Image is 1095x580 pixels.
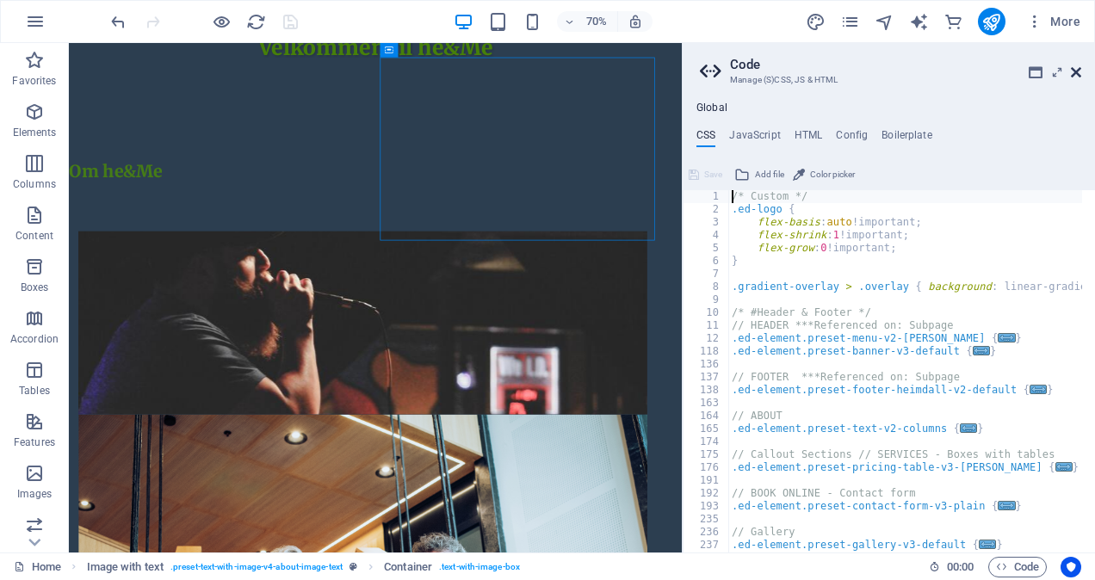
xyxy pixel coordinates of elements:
button: text_generator [909,11,930,32]
div: 138 [684,384,730,397]
div: 176 [684,461,730,474]
button: Code [988,557,1047,577]
button: navigator [875,11,895,32]
div: 2 [684,203,730,216]
h3: Manage (S)CSS, JS & HTML [730,72,1047,88]
h4: Config [836,129,868,148]
div: 165 [684,423,730,435]
span: Click to select. Double-click to edit [87,557,164,577]
h6: Session time [929,557,974,577]
h4: CSS [696,129,715,148]
h4: Global [696,102,727,115]
span: ... [999,501,1016,510]
span: Add file [755,164,784,185]
i: This element is a customizable preset [350,562,357,571]
div: 11 [684,319,730,332]
div: 175 [684,448,730,461]
div: 6 [684,255,730,268]
span: ... [973,346,990,355]
span: Color picker [810,164,855,185]
button: commerce [943,11,964,32]
div: 4 [684,229,730,242]
a: Click to cancel selection. Double-click to open Pages [14,557,61,577]
span: ... [960,423,977,433]
button: undo [108,11,128,32]
span: 00 00 [947,557,974,577]
div: 7 [684,268,730,281]
button: publish [978,8,1005,35]
i: Undo: Change style (Ctrl+Z) [108,12,128,32]
div: 235 [684,513,730,526]
p: Features [14,435,55,449]
span: Code [996,557,1039,577]
span: : [959,560,962,573]
nav: breadcrumb [87,557,520,577]
i: AI Writer [909,12,929,32]
button: Color picker [790,164,857,185]
p: Content [15,229,53,243]
span: More [1026,13,1080,30]
p: Tables [19,384,50,398]
button: design [806,11,826,32]
button: pages [840,11,861,32]
h4: Boilerplate [882,129,932,148]
h2: Code [730,57,1081,72]
span: ... [1055,462,1073,472]
div: 236 [684,526,730,539]
i: Design (Ctrl+Alt+Y) [806,12,826,32]
p: Boxes [21,281,49,294]
span: ... [999,333,1016,342]
p: Columns [13,177,56,191]
i: Navigator [875,12,894,32]
div: 191 [684,474,730,487]
button: reload [245,11,266,32]
h4: JavaScript [729,129,780,148]
h6: 70% [583,11,610,32]
div: 174 [684,435,730,448]
div: 163 [684,397,730,410]
div: 12 [684,332,730,345]
i: Reload page [246,12,266,32]
div: 1 [684,190,730,203]
div: 8 [684,281,730,293]
h4: HTML [795,129,823,148]
div: 10 [684,306,730,319]
div: 136 [684,358,730,371]
i: Commerce [943,12,963,32]
div: 193 [684,500,730,513]
span: ... [1030,385,1047,394]
i: Pages (Ctrl+Alt+S) [840,12,860,32]
span: . preset-text-with-image-v4-about-image-text [170,557,343,577]
div: 137 [684,371,730,384]
div: 118 [684,345,730,358]
i: Publish [981,12,1001,32]
p: Favorites [12,74,56,88]
i: On resize automatically adjust zoom level to fit chosen device. [628,14,643,29]
button: 70% [557,11,618,32]
p: Images [17,487,53,501]
button: More [1019,8,1087,35]
div: 265 [684,552,730,565]
div: 5 [684,242,730,255]
span: Click to select. Double-click to edit [384,557,432,577]
p: Accordion [10,332,59,346]
div: 9 [684,293,730,306]
button: Usercentrics [1061,557,1081,577]
div: 192 [684,487,730,500]
div: 3 [684,216,730,229]
p: Elements [13,126,57,139]
button: Add file [732,164,787,185]
div: 164 [684,410,730,423]
div: 237 [684,539,730,552]
span: . text-with-image-box [439,557,520,577]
